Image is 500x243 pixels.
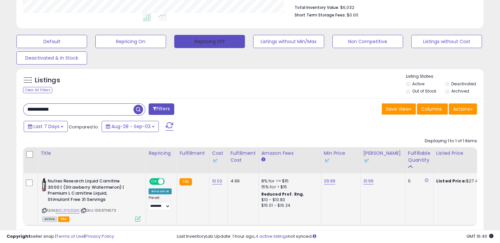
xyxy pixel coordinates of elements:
a: 4 active listings [255,233,288,239]
button: Save View [382,103,416,115]
div: Clear All Filters [23,87,52,93]
img: 41YUBBxsi3L._SL40_.jpg [42,178,46,191]
div: Last InventoryLab Update: 1 hour ago, not synced. [177,233,493,240]
label: Archived [451,88,469,94]
div: seller snap | | [7,233,114,240]
button: Last 7 Days [24,121,68,132]
span: Aug-28 - Sep-03 [111,123,151,130]
div: 8% for <= $15 [261,178,316,184]
label: Active [412,81,424,87]
span: Compared to: [69,124,99,130]
a: 31.99 [363,178,374,184]
span: Columns [421,106,442,112]
div: Some or all of the values in this column are provided from Inventory Lab. [324,157,358,164]
button: Listings without Min/Max [253,35,324,48]
button: Default [16,35,87,48]
div: Some or all of the values in this column are provided from Inventory Lab. [212,157,225,164]
button: Columns [417,103,448,115]
a: Privacy Policy [85,233,114,239]
div: Cost [212,150,225,164]
div: Repricing [149,150,174,157]
div: Min Price [324,150,358,164]
span: All listings currently available for purchase on Amazon [42,216,57,222]
a: Terms of Use [56,233,84,239]
button: Filters [149,103,174,115]
b: Listed Price: [436,178,466,184]
div: Fulfillment [179,150,206,157]
span: ON [150,179,158,184]
div: $27.49 [436,178,491,184]
small: FBA [179,178,192,185]
small: Amazon Fees. [261,157,265,163]
div: Fulfillment Cost [230,150,256,164]
button: Actions [449,103,477,115]
span: | SKU: 1069714673 [81,208,116,213]
div: Displaying 1 to 1 of 1 items [425,138,477,144]
button: Non Competitive [332,35,403,48]
div: ASIN: [42,178,141,221]
div: Amazon AI [149,188,172,194]
a: B0CZF62QX5 [56,208,80,213]
span: 2025-09-11 16:40 GMT [466,233,493,239]
div: $10 - $10.83 [261,197,316,203]
div: $15.01 - $16.24 [261,203,316,208]
div: 0 [408,178,428,184]
img: InventoryLab Logo [324,157,330,164]
button: Listings without Cost [411,35,482,48]
label: Out of Stock [412,88,436,94]
a: 10.02 [212,178,223,184]
a: 29.99 [324,178,336,184]
div: [PERSON_NAME] [363,150,402,164]
button: Deactivated & In Stock [16,51,87,65]
span: $0.00 [347,12,358,18]
label: Deactivated [451,81,476,87]
b: Nutrex Research Liquid Carnitine 3000 | (Strawberry Watermelon) | Premium L Carnitine Liquid, Sti... [48,178,128,204]
strong: Copyright [7,233,31,239]
div: Preset: [149,196,172,210]
div: Listed Price [436,150,493,157]
div: Title [40,150,143,157]
div: Fulfillable Quantity [408,150,431,164]
span: FBA [58,216,69,222]
b: Short Term Storage Fees: [295,12,346,18]
p: Listing States: [406,73,484,80]
b: Reduced Prof. Rng. [261,191,304,197]
div: 15% for > $15 [261,184,316,190]
img: InventoryLab Logo [363,157,370,164]
button: Aug-28 - Sep-03 [102,121,159,132]
span: Last 7 Days [34,123,60,130]
h5: Listings [35,76,60,85]
b: Total Inventory Value: [295,5,339,10]
div: Some or all of the values in this column are provided from Inventory Lab. [363,157,402,164]
button: Repricing On [95,35,166,48]
li: $6,032 [295,3,472,11]
span: OFF [164,179,174,184]
img: InventoryLab Logo [212,157,219,164]
div: Amazon Fees [261,150,318,157]
button: Repricing Off [174,35,245,48]
div: 4.99 [230,178,253,184]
